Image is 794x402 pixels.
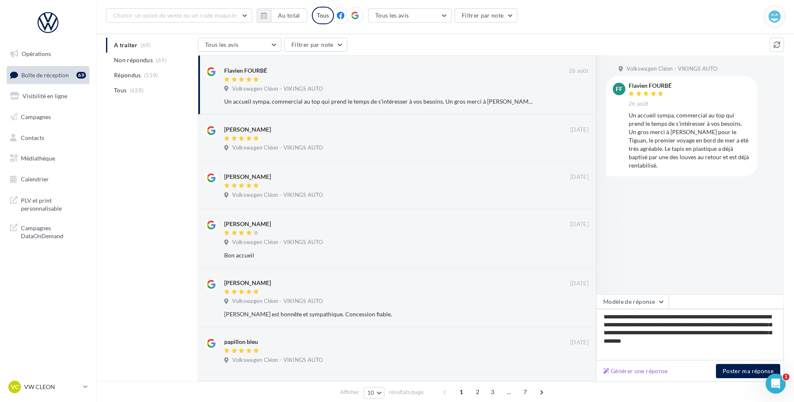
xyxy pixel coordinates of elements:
[271,8,307,23] button: Au total
[21,134,44,141] span: Contacts
[232,298,323,305] span: Volkswagen Cléon - VIKINGS AUTO
[389,388,424,396] span: résultats/page
[156,57,167,64] span: (69)
[502,385,516,399] span: ...
[570,339,589,346] span: [DATE]
[114,86,126,94] span: Tous
[224,173,271,181] div: [PERSON_NAME]
[106,8,252,23] button: Choisir un point de vente ou un code magasin
[312,7,334,24] div: Tous
[113,12,237,19] span: Choisir un point de vente ou un code magasin
[570,221,589,228] span: [DATE]
[368,8,452,23] button: Tous les avis
[375,12,409,19] span: Tous les avis
[224,125,271,134] div: [PERSON_NAME]
[232,144,323,152] span: Volkswagen Cléon - VIKINGS AUTO
[21,155,55,162] span: Médiathèque
[114,71,141,79] span: Répondus
[629,100,648,108] span: 26 août
[7,379,89,395] a: VC VW CLEON
[130,87,144,94] span: (628)
[76,72,86,79] div: 69
[284,38,347,52] button: Filtrer par note
[224,220,271,228] div: [PERSON_NAME]
[21,195,86,213] span: PLV et print personnalisable
[5,108,91,126] a: Campagnes
[5,191,91,216] a: PLV et print personnalisable
[518,385,532,399] span: 7
[455,385,468,399] span: 1
[5,45,91,63] a: Opérations
[616,85,622,93] span: FF
[5,66,91,84] a: Boîte de réception69
[5,170,91,188] a: Calendrier
[570,173,589,181] span: [DATE]
[224,338,258,346] div: papillon bleu
[340,388,359,396] span: Afficher
[766,374,786,394] iframe: Intercom live chat
[5,150,91,167] a: Médiathèque
[224,97,534,106] div: Un accueil sympa, commercial au top qui prend le temps de s'intéresser à vos besoins. Un gros mer...
[232,191,323,199] span: Volkswagen Cléon - VIKINGS AUTO
[21,71,69,78] span: Boîte de réception
[716,364,780,378] button: Poster ma réponse
[471,385,484,399] span: 2
[198,38,281,52] button: Tous les avis
[21,222,86,240] span: Campagnes DataOnDemand
[224,279,271,287] div: [PERSON_NAME]
[627,65,717,73] span: Volkswagen Cléon - VIKINGS AUTO
[596,295,669,309] button: Modèle de réponse
[205,41,239,48] span: Tous les avis
[224,310,534,318] div: [PERSON_NAME] est honnête et sympathique. Concession fiable.
[21,176,49,183] span: Calendrier
[570,280,589,288] span: [DATE]
[486,385,499,399] span: 3
[224,251,534,260] div: Bon accueil
[232,356,323,364] span: Volkswagen Cléon - VIKINGS AUTO
[232,239,323,246] span: Volkswagen Cléon - VIKINGS AUTO
[257,8,307,23] button: Au total
[24,383,80,391] p: VW CLEON
[364,387,385,399] button: 10
[5,129,91,147] a: Contacts
[224,66,267,75] div: Flavien FOURBÉ
[455,8,518,23] button: Filtrer par note
[629,111,751,170] div: Un accueil sympa, commercial au top qui prend le temps de s'intéresser à vos besoins. Un gros mer...
[21,113,51,120] span: Campagnes
[144,72,158,79] span: (559)
[11,383,19,391] span: VC
[569,67,589,75] span: 26 août
[5,87,91,105] a: Visibilité en ligne
[629,83,672,89] div: Flavien FOURBÉ
[367,389,374,396] span: 10
[570,126,589,134] span: [DATE]
[23,92,67,99] span: Visibilité en ligne
[783,374,789,380] span: 1
[114,56,153,64] span: Non répondus
[22,50,51,57] span: Opérations
[232,85,323,93] span: Volkswagen Cléon - VIKINGS AUTO
[600,366,671,376] button: Générer une réponse
[5,219,91,244] a: Campagnes DataOnDemand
